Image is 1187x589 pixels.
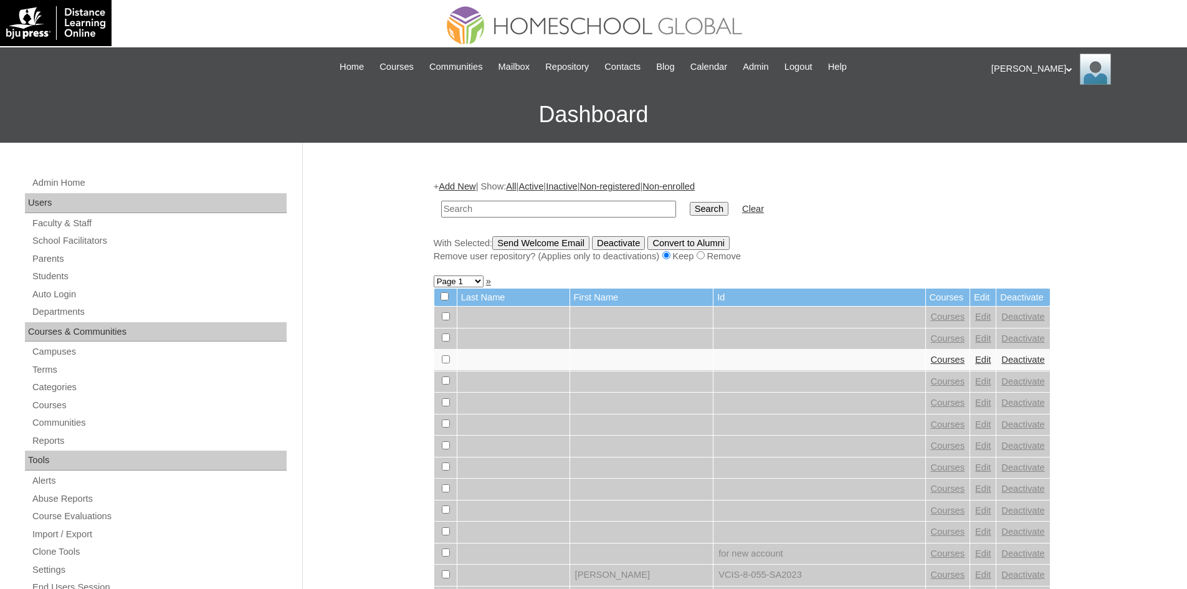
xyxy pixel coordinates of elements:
a: Courses [931,462,965,472]
img: logo-white.png [6,6,105,40]
a: All [506,181,516,191]
a: Deactivate [1001,398,1044,408]
a: Inactive [546,181,578,191]
a: Edit [975,355,991,365]
a: Deactivate [1001,355,1044,365]
a: Courses [931,570,965,580]
a: Non-enrolled [642,181,695,191]
a: Home [333,60,370,74]
a: Deactivate [1001,376,1044,386]
a: Logout [778,60,819,74]
a: Auto Login [31,287,287,302]
a: Deactivate [1001,527,1044,537]
a: Edit [975,570,991,580]
span: Calendar [690,60,727,74]
a: Edit [975,548,991,558]
a: Parents [31,251,287,267]
a: Clone Tools [31,544,287,560]
a: Courses [931,484,965,494]
a: Campuses [31,344,287,360]
div: Courses & Communities [25,322,287,342]
a: Courses [931,441,965,451]
span: Contacts [604,60,641,74]
input: Deactivate [592,236,645,250]
a: Clear [742,204,764,214]
a: Courses [931,376,965,386]
a: Help [822,60,853,74]
a: Edit [975,398,991,408]
a: Deactivate [1001,505,1044,515]
a: Edit [975,333,991,343]
a: » [486,276,491,286]
span: Courses [379,60,414,74]
a: Categories [31,380,287,395]
td: VCIS-8-055-SA2023 [713,565,925,586]
a: Mailbox [492,60,536,74]
span: Blog [656,60,674,74]
h3: Dashboard [6,87,1181,143]
td: for new account [713,544,925,565]
a: Edit [975,441,991,451]
td: Deactivate [996,289,1049,307]
a: Deactivate [1001,419,1044,429]
a: Edit [975,505,991,515]
a: Deactivate [1001,441,1044,451]
a: Communities [423,60,489,74]
span: Logout [784,60,813,74]
div: With Selected: [434,236,1051,263]
div: Tools [25,451,287,471]
a: Blog [650,60,680,74]
a: Deactivate [1001,312,1044,322]
a: Add New [439,181,475,191]
a: Active [518,181,543,191]
td: Courses [926,289,970,307]
a: Deactivate [1001,484,1044,494]
a: Edit [975,419,991,429]
img: Ariane Ebuen [1080,54,1111,85]
a: Courses [931,312,965,322]
a: Deactivate [1001,462,1044,472]
a: Courses [931,419,965,429]
a: Deactivate [1001,570,1044,580]
td: First Name [570,289,713,307]
span: Home [340,60,364,74]
span: Admin [743,60,769,74]
a: Admin Home [31,175,287,191]
a: Courses [31,398,287,413]
a: Courses [931,355,965,365]
input: Send Welcome Email [492,236,589,250]
td: Edit [970,289,996,307]
a: Faculty & Staff [31,216,287,231]
td: Id [713,289,925,307]
a: Terms [31,362,287,378]
a: Admin [737,60,775,74]
a: Edit [975,376,991,386]
a: Course Evaluations [31,509,287,524]
a: Calendar [684,60,733,74]
span: Repository [545,60,589,74]
a: Import / Export [31,527,287,542]
a: Courses [931,527,965,537]
a: School Facilitators [31,233,287,249]
span: Help [828,60,847,74]
a: Courses [931,333,965,343]
a: Settings [31,562,287,578]
a: Edit [975,484,991,494]
a: Abuse Reports [31,491,287,507]
a: Courses [373,60,420,74]
a: Deactivate [1001,548,1044,558]
a: Courses [931,505,965,515]
a: Repository [539,60,595,74]
div: Users [25,193,287,213]
a: Students [31,269,287,284]
a: Courses [931,548,965,558]
a: Departments [31,304,287,320]
a: Contacts [598,60,647,74]
a: Edit [975,462,991,472]
input: Search [690,202,728,216]
a: Communities [31,415,287,431]
input: Convert to Alumni [647,236,730,250]
div: [PERSON_NAME] [991,54,1175,85]
td: [PERSON_NAME] [570,565,713,586]
a: Edit [975,312,991,322]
